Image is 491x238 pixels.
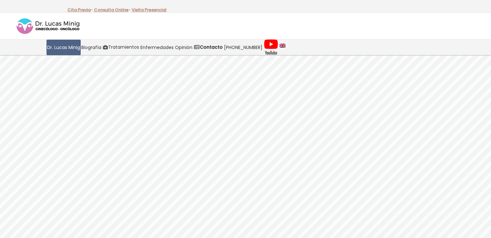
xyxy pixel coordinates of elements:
[67,7,91,13] a: Cita Previa
[46,40,81,55] a: Dr. Lucas Minig
[280,44,285,48] img: language english
[102,40,140,55] a: Tratamientos
[81,44,101,51] span: Biografía
[94,7,128,13] a: Consulta Online
[264,39,278,55] img: Videos Youtube Ginecología
[223,40,263,55] a: [PHONE_NUMBER]
[174,40,193,55] a: Opinión
[67,6,93,14] p: -
[175,44,192,51] span: Opinión
[132,7,167,13] a: Visita Presencial
[108,44,139,51] span: Tratamientos
[200,44,223,50] strong: Contacto
[140,44,174,51] span: Enfermedades
[47,44,80,51] span: Dr. Lucas Minig
[279,40,286,55] a: language english
[94,6,131,14] p: -
[224,44,262,51] span: [PHONE_NUMBER]
[81,40,102,55] a: Biografía
[263,40,279,55] a: Videos Youtube Ginecología
[140,40,174,55] a: Enfermedades
[193,40,223,55] a: Contacto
